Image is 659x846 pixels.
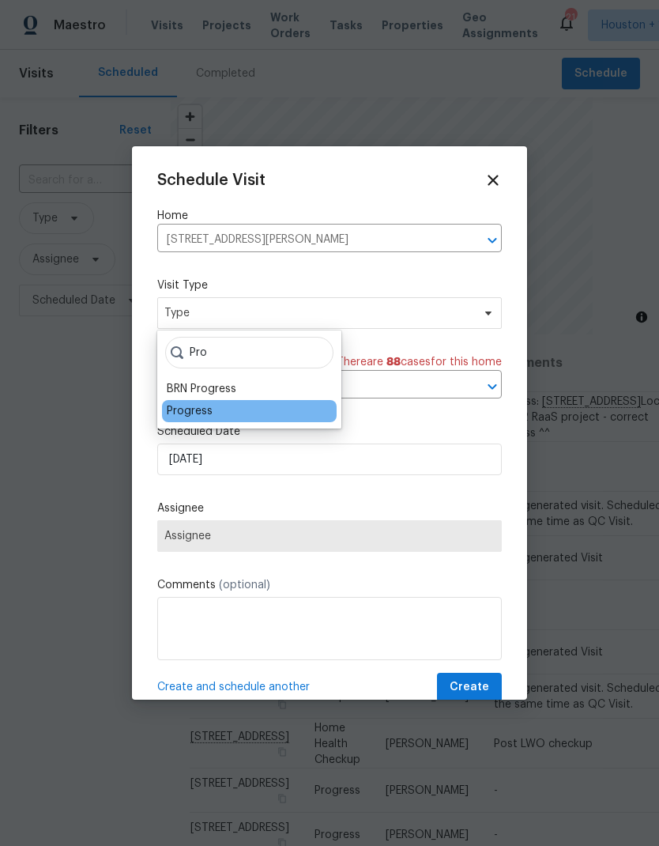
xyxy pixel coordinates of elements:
[157,208,502,224] label: Home
[484,172,502,189] span: Close
[167,381,236,397] div: BRN Progress
[157,228,458,252] input: Enter in an address
[157,679,310,695] span: Create and schedule another
[450,678,489,697] span: Create
[157,172,265,188] span: Schedule Visit
[157,577,502,593] label: Comments
[386,357,401,368] span: 88
[157,424,502,440] label: Scheduled Date
[157,500,502,516] label: Assignee
[337,354,502,370] span: There are case s for this home
[219,580,270,591] span: (optional)
[437,673,502,702] button: Create
[157,444,502,475] input: M/D/YYYY
[481,229,503,251] button: Open
[164,305,472,321] span: Type
[164,530,495,542] span: Assignee
[157,278,502,293] label: Visit Type
[481,376,503,398] button: Open
[167,403,213,419] div: Progress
